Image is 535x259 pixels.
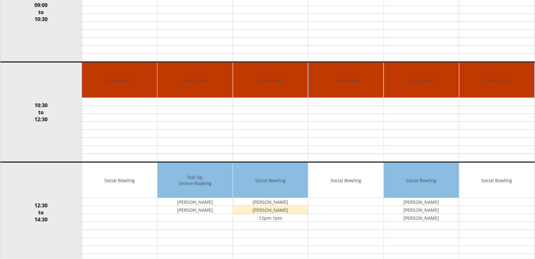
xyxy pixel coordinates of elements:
td: [PERSON_NAME] [384,198,459,206]
td: [PERSON_NAME] [384,214,459,222]
td: Social Bowling [384,163,459,198]
td: [PERSON_NAME] [158,198,233,206]
td: Social Bowling [233,163,308,198]
td: Club Closed [384,63,459,98]
td: [PERSON_NAME] [384,206,459,214]
td: [PERSON_NAME] [158,206,233,214]
td: Social Bowling [459,163,535,198]
td: Club Closed [233,63,308,98]
td: 10:30 to 12:30 [0,62,82,162]
td: [PERSON_NAME] [233,206,308,214]
td: [PERSON_NAME] [233,198,308,206]
td: Club Closed [82,63,157,98]
td: 12pm-1pm [233,214,308,222]
td: Club Closed [158,63,233,98]
td: Roll Up Online Booking [158,163,233,198]
td: Club Closed [459,63,535,98]
td: Social Bowling [308,163,384,198]
td: Social Bowling [82,163,157,198]
td: Club Closed [308,63,384,98]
